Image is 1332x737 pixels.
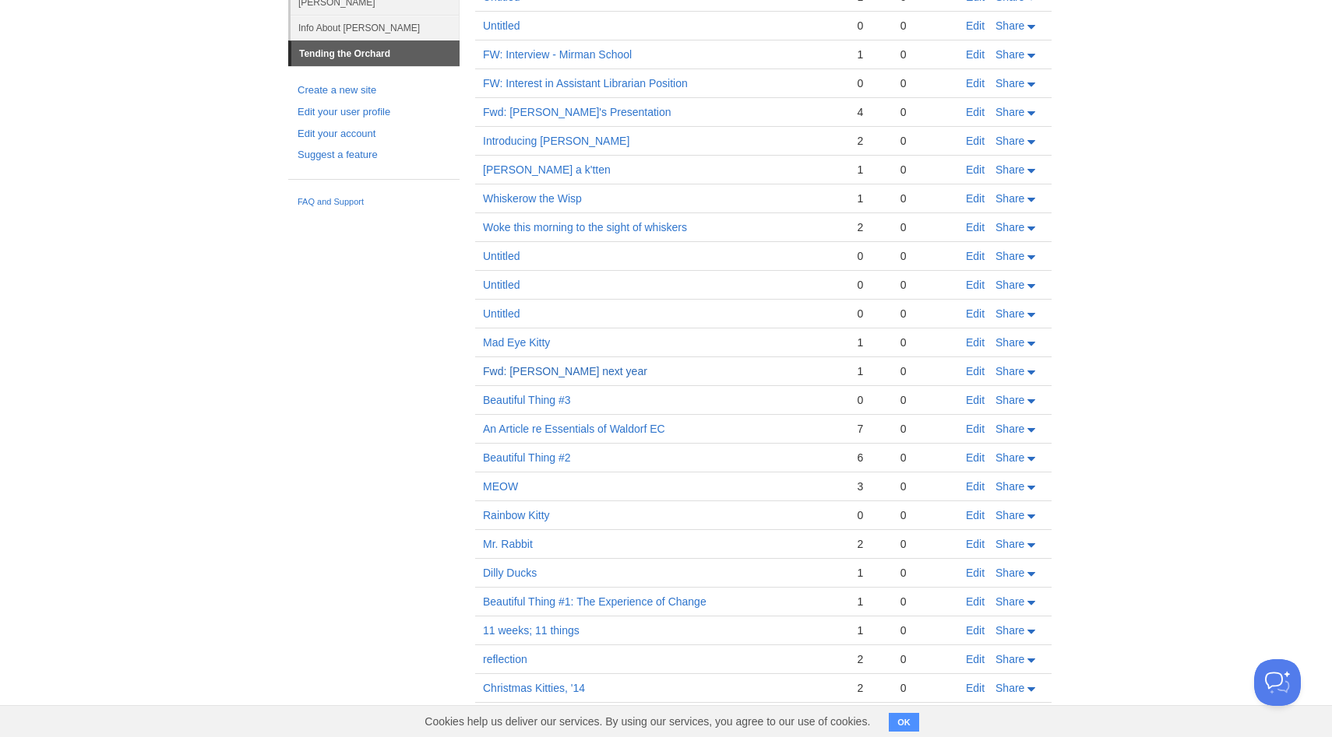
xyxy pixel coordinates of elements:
[966,279,985,291] a: Edit
[966,77,985,89] a: Edit
[966,451,985,464] a: Edit
[298,195,450,209] a: FAQ and Support
[900,220,950,234] div: 0
[483,624,580,637] a: 11 weeks; 11 things
[966,567,985,579] a: Edit
[966,509,985,521] a: Edit
[995,567,1024,579] span: Share
[900,163,950,177] div: 0
[483,423,665,435] a: An Article re Essentials of Waldorf EC
[483,394,571,406] a: Beautiful Thing #3
[857,537,884,551] div: 2
[995,480,1024,493] span: Share
[900,335,950,349] div: 0
[995,682,1024,694] span: Share
[966,250,985,262] a: Edit
[900,76,950,90] div: 0
[966,394,985,406] a: Edit
[857,220,884,234] div: 2
[889,713,919,732] button: OK
[857,47,884,61] div: 1
[995,135,1024,147] span: Share
[483,451,571,464] a: Beautiful Thing #2
[995,163,1024,176] span: Share
[900,191,950,205] div: 0
[483,48,632,61] a: FW: Interview - Mirman School
[966,336,985,349] a: Edit
[900,681,950,695] div: 0
[298,147,450,163] a: Suggest a feature
[857,163,884,177] div: 1
[857,508,884,522] div: 0
[966,106,985,118] a: Edit
[900,595,950,609] div: 0
[966,307,985,320] a: Edit
[483,682,585,694] a: Christmas Kitties, '14
[900,393,950,407] div: 0
[1254,659,1301,706] iframe: Help Scout Beacon - Open
[483,19,520,32] a: Untitled
[483,509,550,521] a: Rainbow Kitty
[995,365,1024,377] span: Share
[966,365,985,377] a: Edit
[900,652,950,666] div: 0
[900,451,950,465] div: 0
[966,192,985,205] a: Edit
[857,134,884,148] div: 2
[483,567,537,579] a: Dilly Ducks
[995,451,1024,464] span: Share
[857,479,884,493] div: 3
[483,192,582,205] a: Whiskerow the Wisp
[995,77,1024,89] span: Share
[995,221,1024,233] span: Share
[291,41,460,66] a: Tending the Orchard
[857,76,884,90] div: 0
[483,279,520,291] a: Untitled
[900,508,950,522] div: 0
[900,566,950,580] div: 0
[995,48,1024,61] span: Share
[298,126,450,142] a: Edit your account
[483,221,687,233] a: Woke this morning to the sight of whiskers
[857,105,884,119] div: 4
[483,163,611,176] a: [PERSON_NAME] a k'tten
[966,423,985,435] a: Edit
[966,221,985,233] a: Edit
[900,537,950,551] div: 0
[900,134,950,148] div: 0
[966,624,985,637] a: Edit
[995,19,1024,32] span: Share
[900,47,950,61] div: 0
[900,19,950,33] div: 0
[900,249,950,263] div: 0
[966,19,985,32] a: Edit
[995,336,1024,349] span: Share
[966,135,985,147] a: Edit
[995,538,1024,550] span: Share
[483,250,520,262] a: Untitled
[483,595,707,608] a: Beautiful Thing #1: The Experience of Change
[966,538,985,550] a: Edit
[966,595,985,608] a: Edit
[995,192,1024,205] span: Share
[483,336,550,349] a: Mad Eye Kitty
[857,278,884,292] div: 0
[995,423,1024,435] span: Share
[995,279,1024,291] span: Share
[857,595,884,609] div: 1
[298,104,450,121] a: Edit your user profile
[298,82,450,99] a: Create a new site
[900,307,950,321] div: 0
[857,451,884,465] div: 6
[409,706,886,737] span: Cookies help us deliver our services. By using our services, you agree to our use of cookies.
[483,106,671,118] a: Fwd: [PERSON_NAME]'s Presentation
[857,393,884,407] div: 0
[966,48,985,61] a: Edit
[995,624,1024,637] span: Share
[966,653,985,665] a: Edit
[857,566,884,580] div: 1
[857,191,884,205] div: 1
[900,623,950,637] div: 0
[966,682,985,694] a: Edit
[995,595,1024,608] span: Share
